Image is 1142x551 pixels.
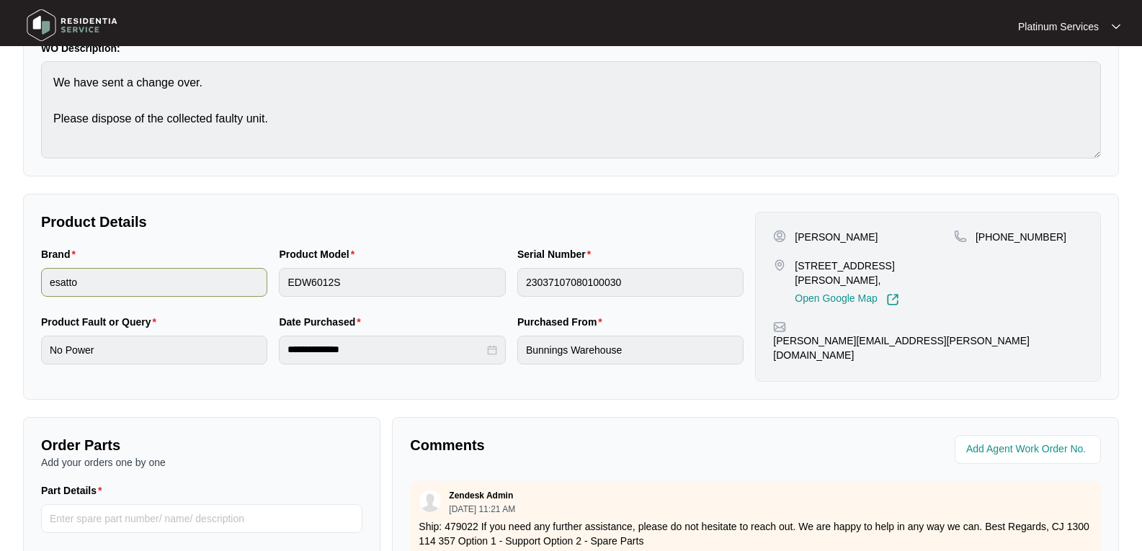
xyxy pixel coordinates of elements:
[517,247,597,261] label: Serial Number
[41,504,362,533] input: Part Details
[773,230,786,243] img: user-pin
[41,315,162,329] label: Product Fault or Query
[41,212,744,232] p: Product Details
[449,505,515,514] p: [DATE] 11:21 AM
[449,490,513,501] p: Zendesk Admin
[41,435,362,455] p: Order Parts
[287,342,483,357] input: Date Purchased
[279,315,366,329] label: Date Purchased
[773,321,786,333] img: map-pin
[41,455,362,470] p: Add your orders one by one
[41,483,108,498] label: Part Details
[773,259,786,272] img: map-pin
[954,230,967,243] img: map-pin
[22,4,122,47] img: residentia service logo
[41,336,267,364] input: Product Fault or Query
[773,333,1083,362] p: [PERSON_NAME][EMAIL_ADDRESS][PERSON_NAME][DOMAIN_NAME]
[410,435,745,455] p: Comments
[1018,19,1099,34] p: Platinum Services
[966,441,1092,458] input: Add Agent Work Order No.
[517,268,744,297] input: Serial Number
[1112,23,1120,30] img: dropdown arrow
[419,519,1092,548] p: Ship: 479022 If you need any further assistance, please do not hesitate to reach out. We are happ...
[41,247,81,261] label: Brand
[517,336,744,364] input: Purchased From
[517,315,608,329] label: Purchased From
[795,230,878,244] p: [PERSON_NAME]
[279,247,360,261] label: Product Model
[279,268,505,297] input: Product Model
[41,268,267,297] input: Brand
[886,293,899,306] img: Link-External
[976,230,1066,244] p: [PHONE_NUMBER]
[419,490,441,512] img: user.svg
[795,293,898,306] a: Open Google Map
[41,61,1101,158] textarea: We have sent a change over. Please dispose of the collected faulty unit.
[795,259,954,287] p: [STREET_ADDRESS][PERSON_NAME],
